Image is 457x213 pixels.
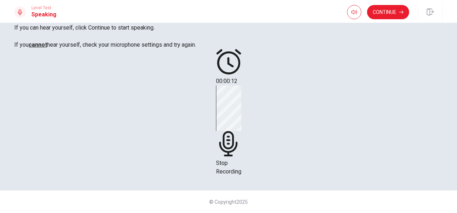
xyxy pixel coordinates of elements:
div: Stop Recording [216,85,241,176]
span: Level Test [31,5,56,10]
span: 00:00:12 [216,78,237,84]
h1: Speaking [31,10,56,19]
button: Continue [367,5,409,19]
span: Stop Recording [216,160,241,175]
u: cannot [29,41,47,48]
span: © Copyright 2025 [209,199,248,205]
